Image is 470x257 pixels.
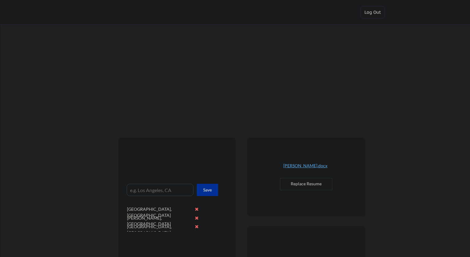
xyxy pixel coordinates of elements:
div: [GEOGRAPHIC_DATA], [GEOGRAPHIC_DATA] [127,224,192,236]
a: [PERSON_NAME].docx [269,164,342,173]
input: e.g. Los Angeles, CA [127,184,193,196]
div: [GEOGRAPHIC_DATA], [GEOGRAPHIC_DATA] [127,206,192,218]
div: [PERSON_NAME].docx [269,164,342,168]
button: Save [197,184,218,196]
button: Log Out [360,6,385,18]
div: [PERSON_NAME], [GEOGRAPHIC_DATA] [127,215,192,227]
